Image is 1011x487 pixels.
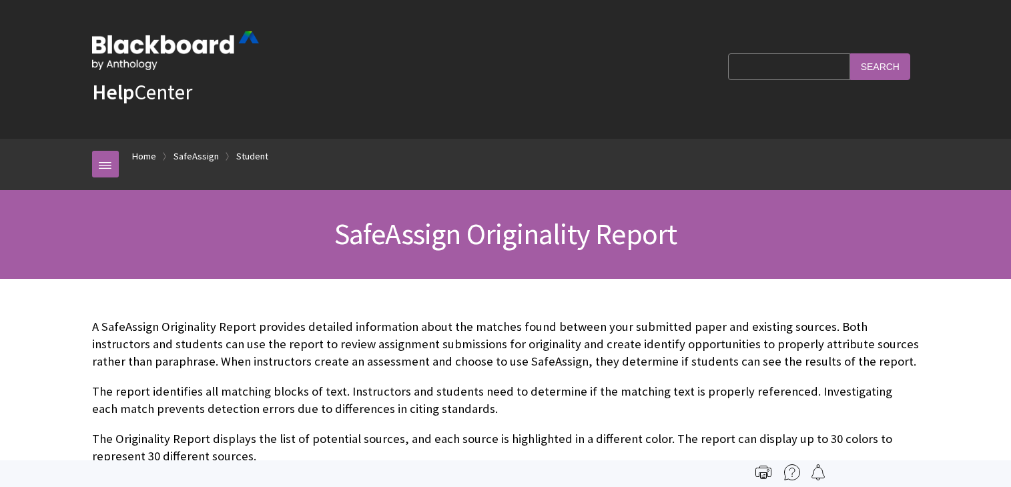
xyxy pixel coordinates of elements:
[755,464,771,480] img: Print
[92,79,192,105] a: HelpCenter
[92,31,259,70] img: Blackboard by Anthology
[92,430,920,465] p: The Originality Report displays the list of potential sources, and each source is highlighted in ...
[92,79,134,105] strong: Help
[132,148,156,165] a: Home
[850,53,910,79] input: Search
[236,148,268,165] a: Student
[784,464,800,480] img: More help
[92,318,920,371] p: A SafeAssign Originality Report provides detailed information about the matches found between you...
[92,383,920,418] p: The report identifies all matching blocks of text. Instructors and students need to determine if ...
[334,215,677,252] span: SafeAssign Originality Report
[174,148,219,165] a: SafeAssign
[810,464,826,480] img: Follow this page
